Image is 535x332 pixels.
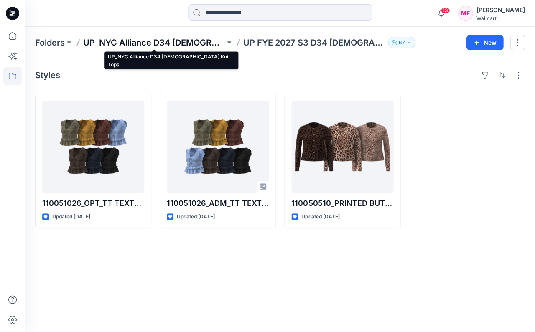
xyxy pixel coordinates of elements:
[167,101,269,193] a: 110051026_ADM_TT TEXTURED TIE FRONT TOP
[441,7,450,14] span: 13
[291,198,393,209] p: 110050510_PRINTED BUTTON FRONT CARDIGAN
[35,37,65,48] a: Folders
[167,198,269,209] p: 110051026_ADM_TT TEXTURED TIE FRONT TOP
[83,37,225,48] a: UP_NYC Alliance D34 [DEMOGRAPHIC_DATA] Knit Tops
[388,37,415,48] button: 67
[398,38,405,47] p: 67
[52,213,90,221] p: Updated [DATE]
[476,15,525,21] div: Walmart
[301,213,339,221] p: Updated [DATE]
[466,35,503,50] button: New
[177,213,215,221] p: Updated [DATE]
[243,37,385,48] p: UP FYE 2027 S3 D34 [DEMOGRAPHIC_DATA] Knit Tops NYCA
[42,101,144,193] a: 110051026_OPT_TT TEXTURED TIE FRONT TOP
[476,5,525,15] div: [PERSON_NAME]
[458,6,473,21] div: MF
[291,101,393,193] a: 110050510_PRINTED BUTTON FRONT CARDIGAN
[42,198,144,209] p: 110051026_OPT_TT TEXTURED TIE FRONT TOP
[35,70,60,80] h4: Styles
